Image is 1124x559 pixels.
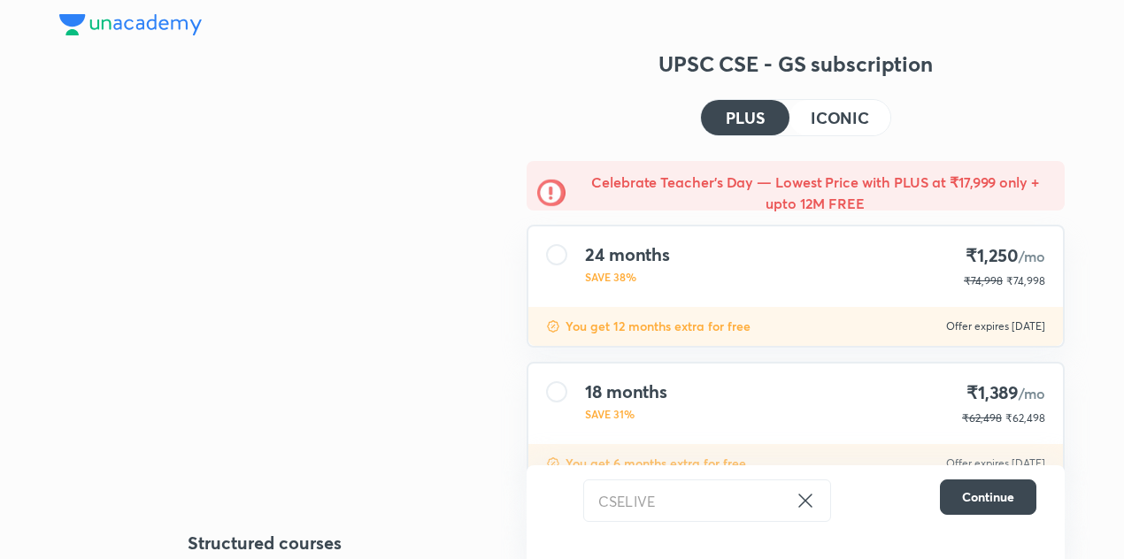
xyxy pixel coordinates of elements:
[584,480,788,522] input: Have a referral code?
[585,244,670,265] h4: 24 months
[964,244,1045,268] h4: ₹1,250
[585,406,667,422] p: SAVE 31%
[59,177,470,485] img: yH5BAEAAAAALAAAAAABAAEAAAIBRAA7
[962,488,1014,506] span: Continue
[964,273,1003,289] p: ₹74,998
[566,318,751,335] p: You get 12 months extra for free
[789,100,890,135] button: ICONIC
[946,319,1045,333] p: Offer expires [DATE]
[576,172,1054,214] h5: Celebrate Teacher’s Day — Lowest Price with PLUS at ₹17,999 only + upto 12M FREE
[811,110,869,126] h4: ICONIC
[1019,384,1045,402] span: /mo
[962,410,1002,426] p: ₹62,498
[59,14,202,35] img: Company Logo
[546,456,560,471] img: discount
[1006,274,1045,287] span: ₹74,998
[527,50,1065,78] h3: UPSC CSE - GS subscription
[585,381,667,402] h4: 18 months
[537,179,566,207] img: -
[585,269,670,285] p: SAVE 38%
[1019,247,1045,265] span: /mo
[962,381,1045,405] h4: ₹1,389
[548,479,569,522] img: discount
[1005,411,1045,425] span: ₹62,498
[946,456,1045,471] p: Offer expires [DATE]
[546,319,560,333] img: discount
[59,530,470,556] h4: Structured courses
[726,110,765,126] h4: PLUS
[566,455,746,472] p: You get 6 months extra for free
[940,479,1036,515] button: Continue
[701,100,789,135] button: PLUS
